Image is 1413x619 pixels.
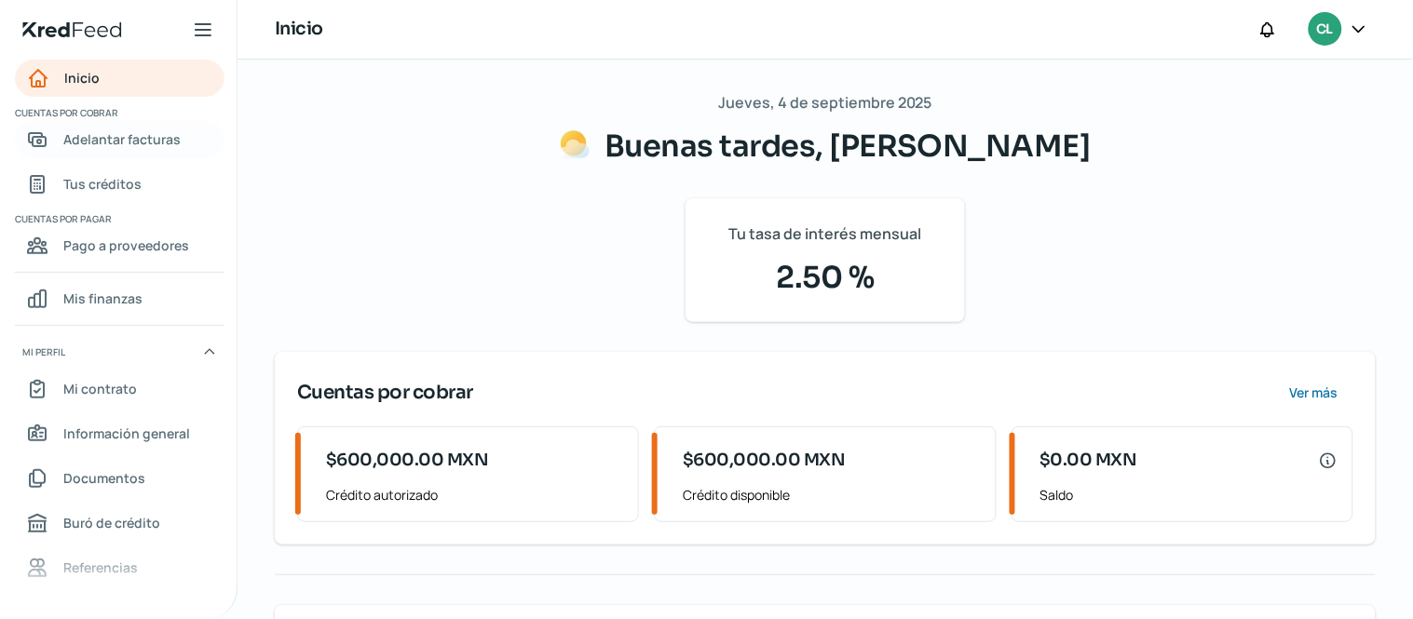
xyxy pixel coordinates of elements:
[63,128,181,151] span: Adelantar facturas
[15,210,222,227] span: Cuentas por pagar
[64,66,100,89] span: Inicio
[1274,374,1353,411] button: Ver más
[683,483,980,506] span: Crédito disponible
[15,370,224,408] a: Mi contrato
[22,343,65,360] span: Mi perfil
[683,448,846,473] span: $600,000.00 MXN
[718,89,932,116] span: Jueves, 4 de septiembre 2025
[63,234,189,257] span: Pago a proveedores
[729,221,922,248] span: Tu tasa de interés mensual
[326,448,489,473] span: $600,000.00 MXN
[63,466,145,490] span: Documentos
[275,16,323,43] h1: Inicio
[63,422,190,445] span: Información general
[708,255,943,300] span: 2.50 %
[15,505,224,542] a: Buró de crédito
[560,129,590,159] img: Saludos
[1317,19,1333,41] span: CL
[605,128,1091,165] span: Buenas tardes, [PERSON_NAME]
[15,60,224,97] a: Inicio
[63,377,137,400] span: Mi contrato
[63,172,142,195] span: Tus créditos
[15,121,224,158] a: Adelantar facturas
[63,511,160,534] span: Buró de crédito
[1290,386,1338,399] span: Ver más
[326,483,623,506] span: Crédito autorizado
[15,415,224,452] a: Información general
[63,287,143,310] span: Mis finanzas
[15,549,224,586] a: Referencias
[1040,483,1338,506] span: Saldo
[15,280,224,317] a: Mis finanzas
[1040,448,1138,473] span: $0.00 MXN
[297,379,473,407] span: Cuentas por cobrar
[63,556,138,579] span: Referencias
[15,104,222,121] span: Cuentas por cobrar
[15,227,224,264] a: Pago a proveedores
[15,166,224,203] a: Tus créditos
[15,460,224,497] a: Documentos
